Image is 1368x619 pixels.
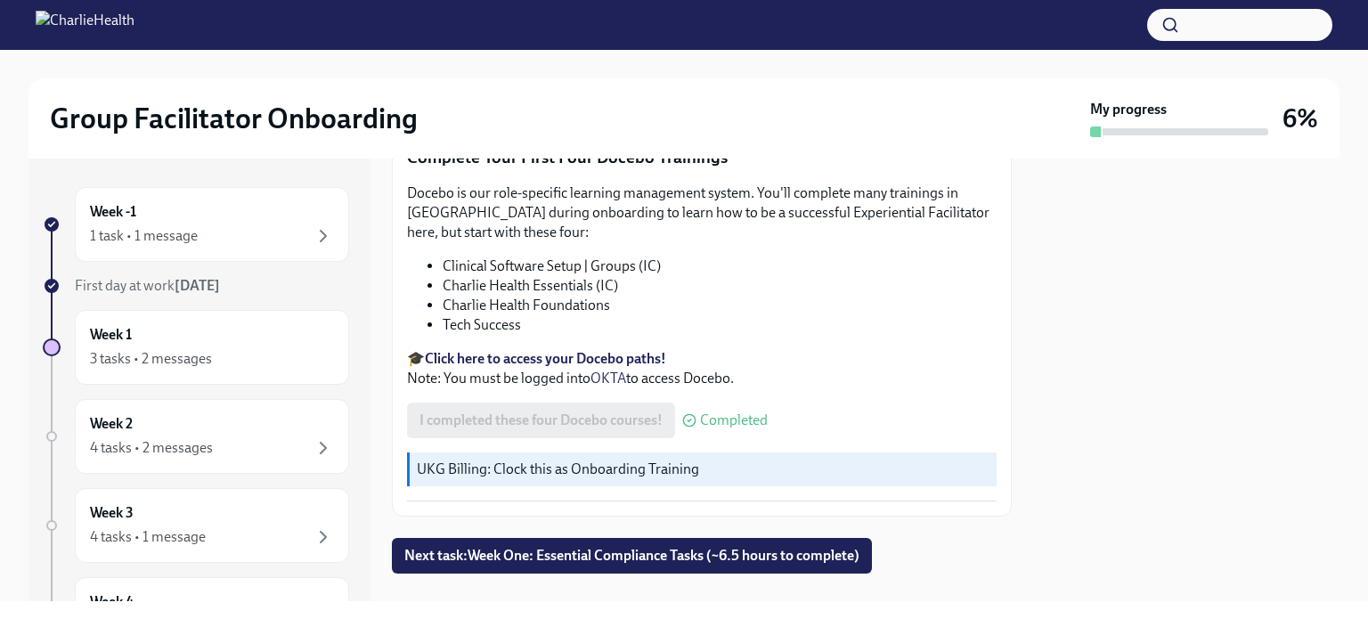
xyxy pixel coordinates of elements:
[407,349,997,388] p: 🎓 Note: You must be logged into to access Docebo.
[90,503,134,523] h6: Week 3
[443,257,997,276] li: Clinical Software Setup | Groups (IC)
[443,296,997,315] li: Charlie Health Foundations
[43,488,349,563] a: Week 34 tasks • 1 message
[443,315,997,335] li: Tech Success
[443,276,997,296] li: Charlie Health Essentials (IC)
[43,310,349,385] a: Week 13 tasks • 2 messages
[392,538,872,574] button: Next task:Week One: Essential Compliance Tasks (~6.5 hours to complete)
[90,592,134,612] h6: Week 4
[90,527,206,547] div: 4 tasks • 1 message
[90,414,133,434] h6: Week 2
[43,187,349,262] a: Week -11 task • 1 message
[75,277,220,294] span: First day at work
[43,276,349,296] a: First day at work[DATE]
[700,413,768,428] span: Completed
[36,11,134,39] img: CharlieHealth
[425,350,666,367] a: Click here to access your Docebo paths!
[90,325,132,345] h6: Week 1
[90,226,198,246] div: 1 task • 1 message
[43,399,349,474] a: Week 24 tasks • 2 messages
[407,183,997,242] p: Docebo is our role-specific learning management system. You'll complete many trainings in [GEOGRA...
[590,370,626,387] a: OKTA
[90,202,136,222] h6: Week -1
[175,277,220,294] strong: [DATE]
[1090,100,1167,119] strong: My progress
[50,101,418,136] h2: Group Facilitator Onboarding
[90,438,213,458] div: 4 tasks • 2 messages
[417,460,989,479] p: UKG Billing: Clock this as Onboarding Training
[90,349,212,369] div: 3 tasks • 2 messages
[404,547,859,565] span: Next task : Week One: Essential Compliance Tasks (~6.5 hours to complete)
[1282,102,1318,134] h3: 6%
